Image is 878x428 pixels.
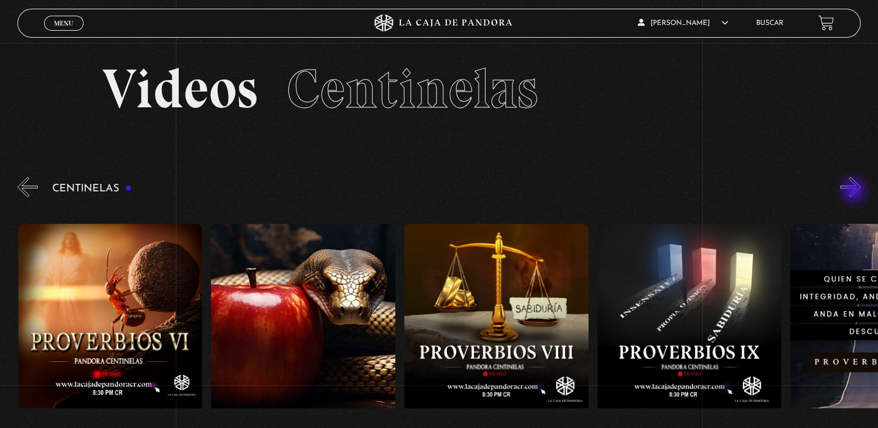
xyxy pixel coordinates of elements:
[102,61,776,117] h2: Videos
[50,30,77,38] span: Cerrar
[52,183,132,194] h3: Centinelas
[17,177,38,197] button: Previous
[756,20,783,27] a: Buscar
[287,56,538,122] span: Centinelas
[638,20,728,27] span: [PERSON_NAME]
[54,20,73,27] span: Menu
[840,177,861,197] button: Next
[818,15,834,31] a: View your shopping cart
